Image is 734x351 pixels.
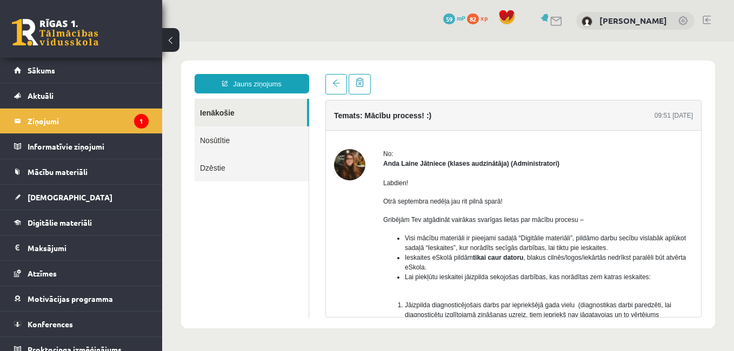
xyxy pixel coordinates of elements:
[28,109,149,133] legend: Ziņojumi
[12,19,98,46] a: Rīgas 1. Tālmācības vidusskola
[28,235,149,260] legend: Maksājumi
[28,294,113,303] span: Motivācijas programma
[481,13,488,22] span: xp
[221,118,397,126] strong: Anda Laine Jātniece (klases audzinātāja) (Administratori)
[243,212,524,230] span: Ieskaites eSkolā pildām , blakus cilnēs/logos/iekārtās nedrīkst paralēli būt atvērta eSkola.
[443,13,455,24] span: 59
[32,32,147,52] a: Jauns ziņojums
[243,232,489,239] span: Lai piekļūtu ieskaitei jāizpilda sekojošas darbības, kas norādītas zem katras ieskaites:
[28,319,73,329] span: Konferences
[134,114,149,129] i: 1
[243,193,524,210] span: Visi mācību materiāli ir pieejami sadaļā “Digitālie materiāli”, pildāmo darbu secību vislabāk apl...
[14,134,149,159] a: Informatīvie ziņojumi
[28,218,92,227] span: Digitālie materiāli
[14,83,149,108] a: Aktuāli
[172,70,269,78] h4: Temats: Mācību process! :)
[14,286,149,311] a: Motivācijas programma
[14,261,149,286] a: Atzīmes
[28,91,54,100] span: Aktuāli
[443,13,465,22] a: 59 mP
[14,235,149,260] a: Maksājumi
[599,15,667,26] a: [PERSON_NAME]
[582,16,592,27] img: Ksenija Alne
[32,112,146,140] a: Dzēstie
[467,13,493,22] a: 82 xp
[32,57,145,85] a: Ienākošie
[467,13,479,24] span: 82
[221,138,246,145] span: Labdien!
[221,156,341,164] span: Otrā septembra nedēļa jau rit pilnā sparā!
[28,167,88,177] span: Mācību materiāli
[28,65,55,75] span: Sākums
[243,260,509,287] span: Jāizpilda diagnosticējošais darbs par iepriekšējā gada vielu (diagnostikas darbi paredzēti, lai d...
[221,107,531,117] div: No:
[14,109,149,133] a: Ziņojumi1
[28,134,149,159] legend: Informatīvie ziņojumi
[311,212,361,220] b: tikai caur datoru
[221,174,422,182] span: Gribējām Tev atgādināt vairākas svarīgas lietas par mācību procesu –
[492,69,531,79] div: 09:51 [DATE]
[457,13,465,22] span: mP
[14,58,149,83] a: Sākums
[14,159,149,184] a: Mācību materiāli
[32,85,146,112] a: Nosūtītie
[14,312,149,336] a: Konferences
[14,210,149,235] a: Digitālie materiāli
[172,107,203,139] img: Anda Laine Jātniece (klases audzinātāja)
[28,268,57,278] span: Atzīmes
[28,192,112,202] span: [DEMOGRAPHIC_DATA]
[14,185,149,210] a: [DEMOGRAPHIC_DATA]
